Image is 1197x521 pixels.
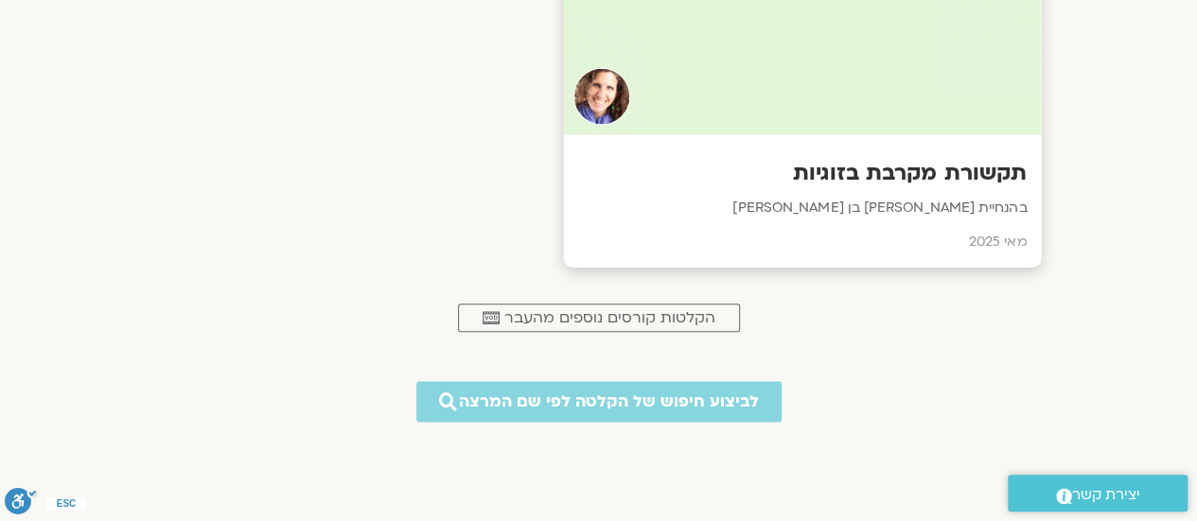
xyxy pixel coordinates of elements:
[458,304,740,332] a: הקלטות קורסים נוספים מהעבר
[504,309,715,326] span: הקלטות קורסים נוספים מהעבר
[459,392,759,410] span: לביצוע חיפוש של הקלטה לפי שם המרצה
[577,230,1027,253] p: מאי 2025
[577,197,1027,220] p: בהנחיית [PERSON_NAME] בן [PERSON_NAME]
[577,159,1027,188] h3: תקשורת מקרבת בזוגיות
[1072,482,1140,508] span: יצירת קשר
[572,68,630,126] img: Teacher
[1008,475,1188,512] a: יצירת קשר
[416,381,782,422] a: לביצוע חיפוש של הקלטה לפי שם המרצה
